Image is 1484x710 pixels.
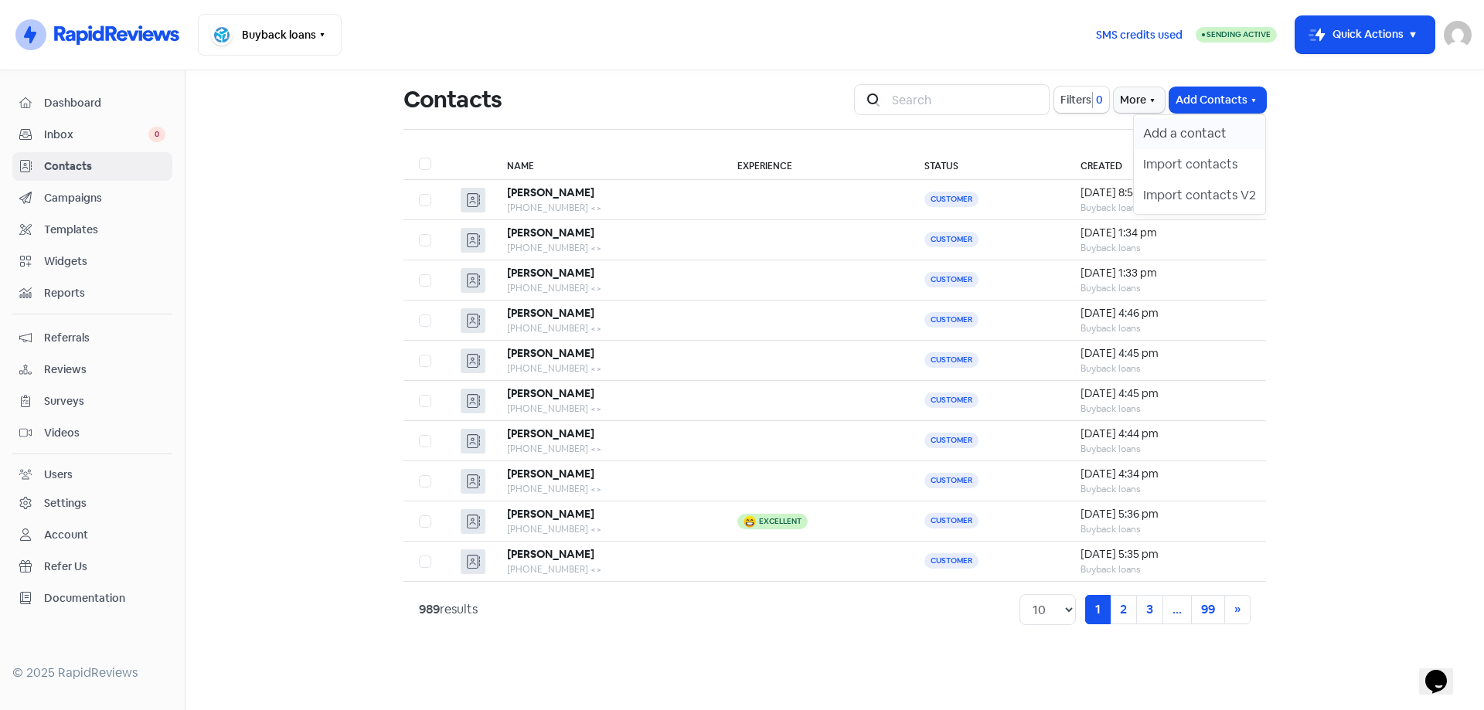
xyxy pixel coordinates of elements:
a: Refer Us [12,552,172,581]
b: [PERSON_NAME] [507,426,594,440]
span: 0 [1093,92,1103,108]
a: Videos [12,419,172,447]
a: Reports [12,279,172,307]
a: Users [12,460,172,489]
th: Name [492,148,722,180]
b: [PERSON_NAME] [507,507,594,521]
a: Campaigns [12,184,172,212]
span: Referrals [44,330,165,346]
div: [DATE] 1:33 pm [1081,265,1251,281]
th: Status [909,148,1066,180]
a: Referrals [12,324,172,352]
span: Templates [44,222,165,238]
a: Reviews [12,355,172,384]
b: [PERSON_NAME] [507,467,594,481]
span: Reviews [44,362,165,378]
button: More [1114,87,1165,113]
div: Buyback loans [1081,362,1251,375]
div: [DATE] 1:34 pm [1081,225,1251,241]
a: Surveys [12,387,172,416]
a: Account [12,521,172,549]
div: Settings [44,495,87,511]
span: Contacts [44,158,165,175]
th: Experience [722,148,908,180]
div: [PHONE_NUMBER] <> [507,321,706,335]
span: Customer [924,433,979,448]
span: 0 [148,127,165,142]
div: [DATE] 4:45 pm [1081,345,1251,362]
span: Customer [924,312,979,328]
a: 1 [1085,595,1111,624]
button: Filters0 [1054,87,1109,113]
img: User [1444,21,1472,49]
span: Inbox [44,127,148,143]
span: Campaigns [44,190,165,206]
span: Customer [924,232,979,247]
div: Buyback loans [1081,482,1251,496]
b: [PERSON_NAME] [507,266,594,280]
span: Sending Active [1207,29,1271,39]
span: Filters [1060,92,1091,108]
a: 3 [1136,595,1163,624]
button: Buyback loans [198,14,342,56]
div: Buyback loans [1081,201,1251,215]
div: [DATE] 5:35 pm [1081,546,1251,562]
th: Created [1065,148,1266,180]
div: [PHONE_NUMBER] <> [507,362,706,375]
div: [PHONE_NUMBER] <> [507,442,706,456]
b: [PERSON_NAME] [507,306,594,320]
span: Surveys [44,393,165,409]
div: [DATE] 5:36 pm [1081,506,1251,522]
span: Reports [44,285,165,301]
div: [DATE] 4:45 pm [1081,386,1251,402]
div: [PHONE_NUMBER] <> [507,201,706,215]
div: © 2025 RapidReviews [12,664,172,682]
b: [PERSON_NAME] [507,386,594,400]
div: [DATE] 4:34 pm [1081,466,1251,482]
div: [DATE] 4:46 pm [1081,305,1251,321]
b: [PERSON_NAME] [507,547,594,561]
div: Buyback loans [1081,402,1251,416]
span: Customer [924,352,979,368]
span: » [1234,601,1241,617]
a: Templates [12,216,172,244]
a: ... [1162,595,1192,624]
a: Inbox 0 [12,121,172,149]
span: Videos [44,425,165,441]
span: Customer [924,272,979,287]
span: Documentation [44,590,165,606]
span: Refer Us [44,559,165,575]
span: Customer [924,192,979,207]
a: SMS credits used [1083,25,1196,42]
h1: Contacts [403,75,502,124]
b: [PERSON_NAME] [507,185,594,199]
button: Add a contact [1134,118,1265,149]
a: Dashboard [12,89,172,117]
a: Widgets [12,247,172,276]
span: Customer [924,392,979,408]
div: Account [44,527,88,543]
div: results [419,600,478,619]
div: Excellent [759,518,802,525]
a: Settings [12,489,172,518]
div: Buyback loans [1081,442,1251,456]
a: Contacts [12,152,172,181]
b: [PERSON_NAME] [507,346,594,360]
span: Customer [924,513,979,528]
div: [PHONE_NUMBER] <> [507,241,706,255]
span: Customer [924,473,979,488]
div: Users [44,467,73,483]
div: [PHONE_NUMBER] <> [507,522,706,536]
button: Import contacts V2 [1134,180,1265,211]
div: Buyback loans [1081,281,1251,295]
button: Import contacts [1134,149,1265,180]
b: [PERSON_NAME] [507,226,594,239]
div: [DATE] 4:44 pm [1081,426,1251,442]
button: Add Contacts [1169,87,1266,113]
div: [DATE] 8:59 am [1081,185,1251,201]
div: [PHONE_NUMBER] <> [507,562,706,576]
div: Buyback loans [1081,522,1251,536]
span: Dashboard [44,95,165,111]
span: Widgets [44,253,165,270]
a: Sending Active [1196,25,1277,44]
